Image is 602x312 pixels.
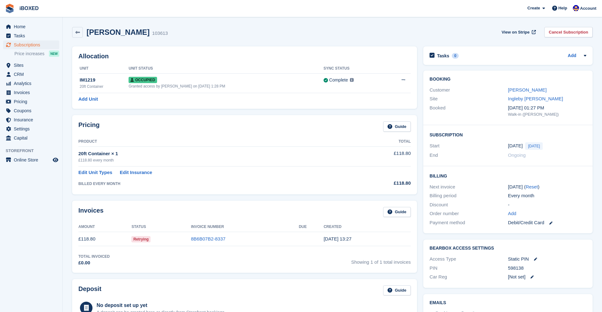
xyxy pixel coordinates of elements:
[430,210,508,217] div: Order number
[383,285,411,296] a: Guide
[14,51,45,57] span: Price increases
[14,134,51,142] span: Capital
[3,134,59,142] a: menu
[131,236,150,242] span: Retrying
[52,156,59,164] a: Preview store
[78,169,112,176] a: Edit Unit Types
[508,87,547,93] a: [PERSON_NAME]
[152,30,168,37] div: 103613
[78,207,103,217] h2: Invoices
[430,87,508,94] div: Customer
[430,131,586,138] h2: Subscription
[508,152,526,158] span: Ongoing
[14,50,59,57] a: Price increases NEW
[14,70,51,79] span: CRM
[49,50,59,57] div: NEW
[3,97,59,106] a: menu
[3,124,59,133] a: menu
[351,254,411,267] span: Showing 1 of 1 total invoices
[430,95,508,103] div: Site
[3,61,59,70] a: menu
[14,88,51,97] span: Invoices
[508,273,586,281] div: [Not set]
[191,222,299,232] th: Invoice Number
[573,5,579,11] img: Noor Rashid
[350,78,354,82] img: icon-info-grey-7440780725fd019a000dd9b08b2336e03edf1995a4989e88bcd33f0948082b44.svg
[3,156,59,164] a: menu
[508,96,563,101] a: Ingleby [PERSON_NAME]
[14,115,51,124] span: Insurance
[78,259,110,267] div: £0.00
[508,183,586,191] div: [DATE] ( )
[14,156,51,164] span: Online Store
[430,183,508,191] div: Next invoice
[6,148,62,154] span: Storefront
[87,28,150,36] h2: [PERSON_NAME]
[78,181,349,187] div: BILLED EVERY MONTH
[508,111,586,118] div: Walk-in ([PERSON_NAME])
[544,27,593,37] a: Cancel Subscription
[430,172,586,179] h2: Billing
[525,142,543,150] span: [DATE]
[120,169,152,176] a: Edit Insurance
[349,146,411,166] td: £118.80
[78,285,101,296] h2: Deposit
[527,5,540,11] span: Create
[508,256,586,263] div: Static PIN
[14,124,51,133] span: Settings
[131,222,191,232] th: Status
[3,31,59,40] a: menu
[525,184,538,189] a: Reset
[14,40,51,49] span: Subscriptions
[430,246,586,251] h2: BearBox Access Settings
[3,40,59,49] a: menu
[14,22,51,31] span: Home
[430,192,508,199] div: Billing period
[430,201,508,209] div: Discount
[383,207,411,217] a: Guide
[324,236,351,241] time: 2025-08-26 12:27:47 UTC
[430,300,586,305] h2: Emails
[78,232,131,246] td: £118.80
[14,97,51,106] span: Pricing
[129,83,324,89] div: Granted access by [PERSON_NAME] on [DATE] 1:28 PM
[14,31,51,40] span: Tasks
[437,53,449,59] h2: Tasks
[329,77,348,83] div: Complete
[499,27,537,37] a: View on Stripe
[430,152,508,159] div: End
[78,137,349,147] th: Product
[508,210,516,217] a: Add
[3,115,59,124] a: menu
[568,52,576,60] a: Add
[430,142,508,150] div: Start
[97,302,226,309] div: No deposit set up yet
[3,70,59,79] a: menu
[78,150,349,157] div: 20ft Container × 1
[80,77,129,84] div: IM1219
[324,64,384,74] th: Sync Status
[349,137,411,147] th: Total
[508,201,586,209] div: -
[430,273,508,281] div: Car Reg
[430,104,508,118] div: Booked
[580,5,596,12] span: Account
[78,64,129,74] th: Unit
[78,53,411,60] h2: Allocation
[502,29,530,35] span: View on Stripe
[508,142,523,150] time: 2025-08-26 00:00:00 UTC
[3,22,59,31] a: menu
[430,219,508,226] div: Payment method
[78,157,349,163] div: £118.80 every month
[14,106,51,115] span: Coupons
[324,222,411,232] th: Created
[430,265,508,272] div: PIN
[14,61,51,70] span: Sites
[5,4,14,13] img: stora-icon-8386f47178a22dfd0bd8f6a31ec36ba5ce8667c1dd55bd0f319d3a0aa187defe.svg
[129,64,324,74] th: Unit Status
[17,3,41,13] a: iBOXED
[14,79,51,88] span: Analytics
[349,180,411,187] div: £118.80
[78,222,131,232] th: Amount
[508,104,586,112] div: [DATE] 01:27 PM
